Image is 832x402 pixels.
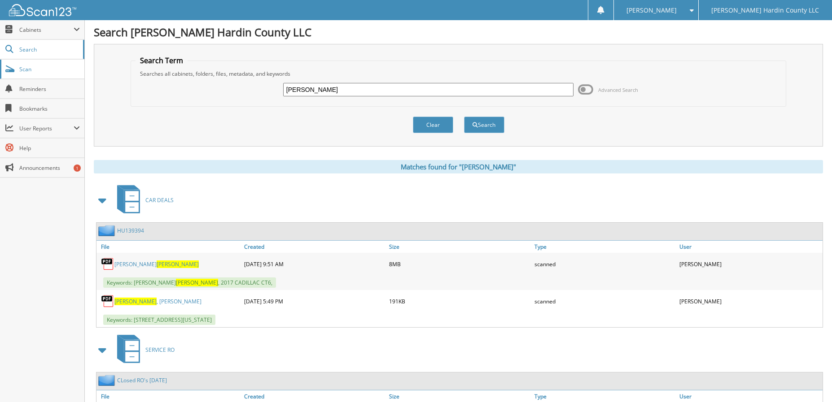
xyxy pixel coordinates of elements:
span: User Reports [19,125,74,132]
span: Search [19,46,79,53]
img: PDF.png [101,257,114,271]
img: scan123-logo-white.svg [9,4,76,16]
span: [PERSON_NAME] [157,260,199,268]
span: Reminders [19,85,80,93]
button: Search [464,117,504,133]
div: scanned [532,255,678,273]
div: Searches all cabinets, folders, files, metadata, and keywords [136,70,781,78]
span: Keywords: [STREET_ADDRESS][US_STATE] [103,315,215,325]
span: Scan [19,65,80,73]
iframe: Chat Widget [787,359,832,402]
span: Advanced Search [598,86,638,93]
span: [PERSON_NAME] [176,279,218,286]
span: Help [19,144,80,152]
div: [DATE] 9:51 AM [242,255,387,273]
div: scanned [532,292,678,310]
span: Cabinets [19,26,74,34]
a: CAR DEALS [112,182,174,218]
span: [PERSON_NAME] [114,298,157,305]
legend: Search Term [136,56,188,65]
span: Bookmarks [19,105,80,112]
div: 1 [74,164,81,172]
a: Type [532,241,678,253]
img: folder2.png [98,225,117,236]
div: 8MB [387,255,532,273]
a: Created [242,241,387,253]
span: CAR DEALS [145,196,174,204]
span: SERVICE RO [145,346,175,354]
img: PDF.png [101,294,114,308]
a: User [677,241,823,253]
div: 191KB [387,292,532,310]
div: [DATE] 5:49 PM [242,292,387,310]
a: [PERSON_NAME], [PERSON_NAME] [114,298,201,305]
a: Size [387,241,532,253]
span: [PERSON_NAME] [626,8,677,13]
a: SERVICE RO [112,332,175,367]
a: File [96,241,242,253]
span: [PERSON_NAME] Hardin County LLC [711,8,819,13]
a: HU139394 [117,227,144,234]
div: Matches found for "[PERSON_NAME]" [94,160,823,173]
a: CLosed RO's [DATE] [117,376,167,384]
div: [PERSON_NAME] [677,255,823,273]
div: [PERSON_NAME] [677,292,823,310]
h1: Search [PERSON_NAME] Hardin County LLC [94,25,823,39]
button: Clear [413,117,453,133]
span: Announcements [19,164,80,172]
span: Keywords: [PERSON_NAME] , 2017 CADILLAC CT6, [103,277,276,288]
a: [PERSON_NAME][PERSON_NAME] [114,260,199,268]
img: folder2.png [98,375,117,386]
